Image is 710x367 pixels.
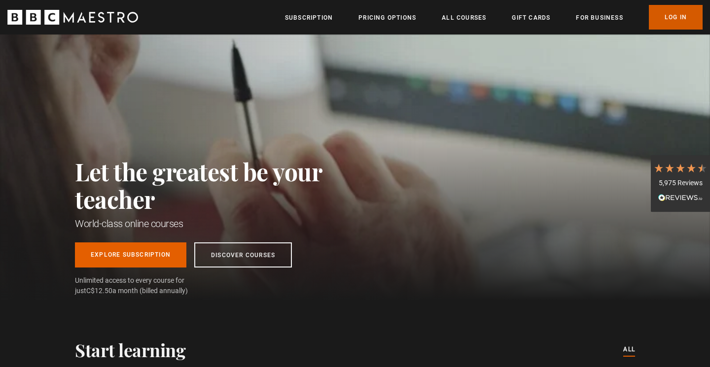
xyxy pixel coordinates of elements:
h1: World-class online courses [75,217,366,231]
a: Subscription [285,13,333,23]
a: Discover Courses [194,242,292,267]
a: All Courses [442,13,486,23]
span: C$12.50 [86,287,112,295]
a: Explore Subscription [75,242,186,267]
div: Read All Reviews [653,193,708,204]
h2: Let the greatest be your teacher [75,158,366,213]
a: Gift Cards [512,13,550,23]
div: 5,975 Reviews [653,178,708,188]
img: REVIEWS.io [658,194,703,201]
div: 4.7 Stars [653,163,708,173]
div: 5,975 ReviewsRead All Reviews [651,155,710,212]
a: For business [576,13,623,23]
svg: BBC Maestro [7,10,138,25]
span: Unlimited access to every course for just a month (billed annually) [75,275,208,296]
a: Log In [649,5,703,30]
a: Pricing Options [358,13,416,23]
nav: Primary [285,5,703,30]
